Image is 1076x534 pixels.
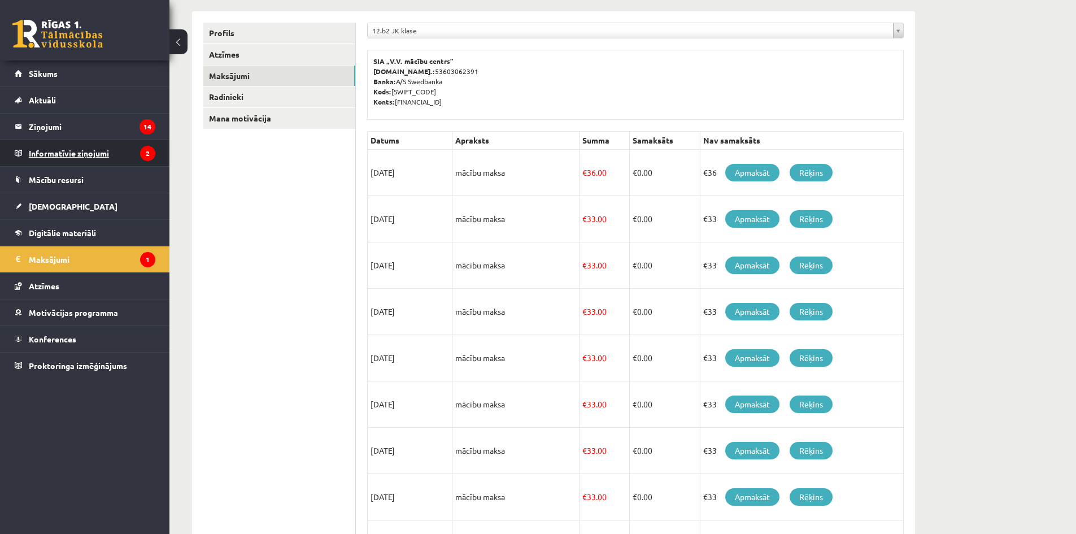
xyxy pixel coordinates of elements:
a: Radinieki [203,86,355,107]
td: 0.00 [629,428,700,474]
span: Sākums [29,68,58,79]
a: Proktoringa izmēģinājums [15,353,155,379]
i: 14 [140,119,155,134]
th: Apraksts [452,132,580,150]
span: € [633,306,637,316]
a: Digitālie materiāli [15,220,155,246]
td: 33.00 [580,428,630,474]
td: 0.00 [629,242,700,289]
td: 33.00 [580,289,630,335]
a: Apmaksāt [725,210,779,228]
a: Motivācijas programma [15,299,155,325]
span: [DEMOGRAPHIC_DATA] [29,201,117,211]
b: Konts: [373,97,395,106]
td: [DATE] [368,242,452,289]
td: mācību maksa [452,289,580,335]
td: €33 [700,381,903,428]
a: [DEMOGRAPHIC_DATA] [15,193,155,219]
td: 33.00 [580,381,630,428]
span: € [633,492,637,502]
span: € [582,492,587,502]
td: 0.00 [629,289,700,335]
td: 33.00 [580,474,630,520]
a: Atzīmes [203,44,355,65]
td: €33 [700,474,903,520]
a: Apmaksāt [725,257,779,274]
span: € [582,167,587,177]
a: Rēķins [790,442,833,459]
td: €36 [700,150,903,196]
a: Mana motivācija [203,108,355,129]
span: Konferences [29,334,76,344]
td: €33 [700,289,903,335]
td: mācību maksa [452,381,580,428]
span: € [582,260,587,270]
td: 0.00 [629,474,700,520]
a: Rēķins [790,210,833,228]
td: mācību maksa [452,428,580,474]
a: Rēķins [790,396,833,413]
a: Apmaksāt [725,303,779,320]
a: Maksājumi [203,66,355,86]
td: 36.00 [580,150,630,196]
td: 33.00 [580,196,630,242]
b: [DOMAIN_NAME].: [373,67,435,76]
span: € [582,214,587,224]
a: Rīgas 1. Tālmācības vidusskola [12,20,103,48]
a: Rēķins [790,349,833,367]
a: 12.b2 JK klase [368,23,903,38]
td: mācību maksa [452,196,580,242]
td: €33 [700,428,903,474]
span: € [582,445,587,455]
td: 33.00 [580,242,630,289]
legend: Ziņojumi [29,114,155,140]
span: Proktoringa izmēģinājums [29,361,127,371]
a: Apmaksāt [725,349,779,367]
p: 53603062391 A/S Swedbanka [SWIFT_CODE] [FINANCIAL_ID] [373,56,898,107]
td: 0.00 [629,335,700,381]
a: Konferences [15,326,155,352]
td: €33 [700,242,903,289]
b: Banka: [373,77,396,86]
td: mācību maksa [452,335,580,381]
a: Rēķins [790,488,833,506]
i: 2 [140,146,155,161]
th: Samaksāts [629,132,700,150]
span: € [633,167,637,177]
td: mācību maksa [452,474,580,520]
span: Mācību resursi [29,175,84,185]
td: [DATE] [368,196,452,242]
td: [DATE] [368,150,452,196]
th: Nav samaksāts [700,132,903,150]
span: € [582,399,587,409]
legend: Informatīvie ziņojumi [29,140,155,166]
a: Aktuāli [15,87,155,113]
a: Apmaksāt [725,488,779,506]
a: Rēķins [790,303,833,320]
span: € [582,353,587,363]
td: €33 [700,335,903,381]
a: Maksājumi1 [15,246,155,272]
td: [DATE] [368,289,452,335]
b: Kods: [373,87,391,96]
span: € [633,353,637,363]
span: € [633,260,637,270]
a: Profils [203,23,355,44]
span: € [633,399,637,409]
a: Ziņojumi14 [15,114,155,140]
legend: Maksājumi [29,246,155,272]
a: Informatīvie ziņojumi2 [15,140,155,166]
span: Digitālie materiāli [29,228,96,238]
span: 12.b2 JK klase [372,23,888,38]
a: Rēķins [790,257,833,274]
span: Aktuāli [29,95,56,105]
th: Datums [368,132,452,150]
a: Atzīmes [15,273,155,299]
td: 0.00 [629,381,700,428]
a: Mācību resursi [15,167,155,193]
b: SIA „V.V. mācību centrs” [373,57,454,66]
td: [DATE] [368,335,452,381]
span: Atzīmes [29,281,59,291]
span: € [633,445,637,455]
td: 0.00 [629,196,700,242]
